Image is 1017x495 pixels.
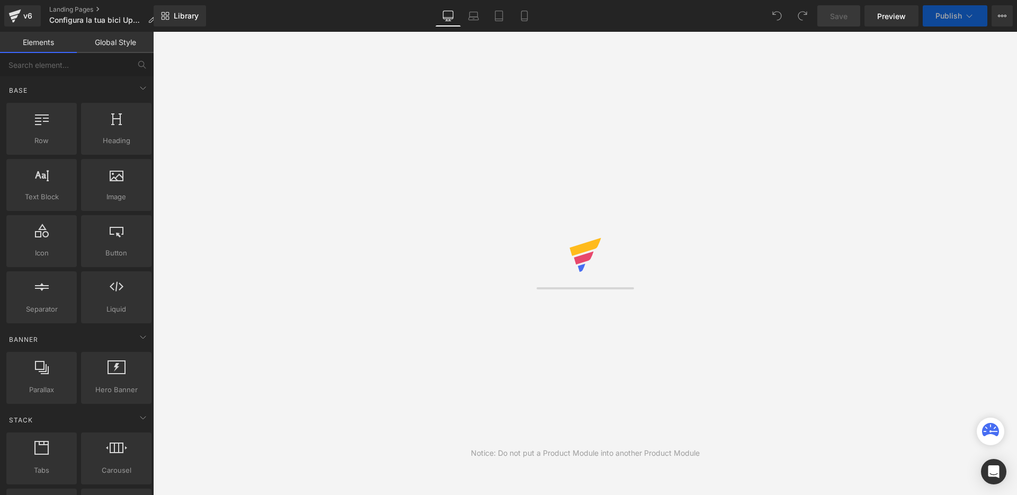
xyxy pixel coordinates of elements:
div: Open Intercom Messenger [981,459,1006,484]
span: Library [174,11,199,21]
div: Notice: Do not put a Product Module into another Product Module [471,447,700,459]
span: Icon [10,247,74,259]
span: Heading [84,135,148,146]
a: New Library [154,5,206,26]
span: Row [10,135,74,146]
span: Button [84,247,148,259]
span: Stack [8,415,34,425]
span: Tabs [10,465,74,476]
div: v6 [21,9,34,23]
a: v6 [4,5,41,26]
span: Banner [8,334,39,344]
span: Configura la tua bici Upway [49,16,144,24]
button: Publish [923,5,987,26]
a: Preview [864,5,918,26]
a: Desktop [435,5,461,26]
span: Parallax [10,384,74,395]
span: Save [830,11,847,22]
a: Global Style [77,32,154,53]
span: Base [8,85,29,95]
span: Liquid [84,304,148,315]
span: Preview [877,11,906,22]
a: Landing Pages [49,5,164,14]
button: Redo [792,5,813,26]
span: Text Block [10,191,74,202]
span: Publish [935,12,962,20]
span: Separator [10,304,74,315]
a: Mobile [512,5,537,26]
span: Hero Banner [84,384,148,395]
span: Carousel [84,465,148,476]
a: Tablet [486,5,512,26]
button: Undo [766,5,788,26]
a: Laptop [461,5,486,26]
button: More [992,5,1013,26]
span: Image [84,191,148,202]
